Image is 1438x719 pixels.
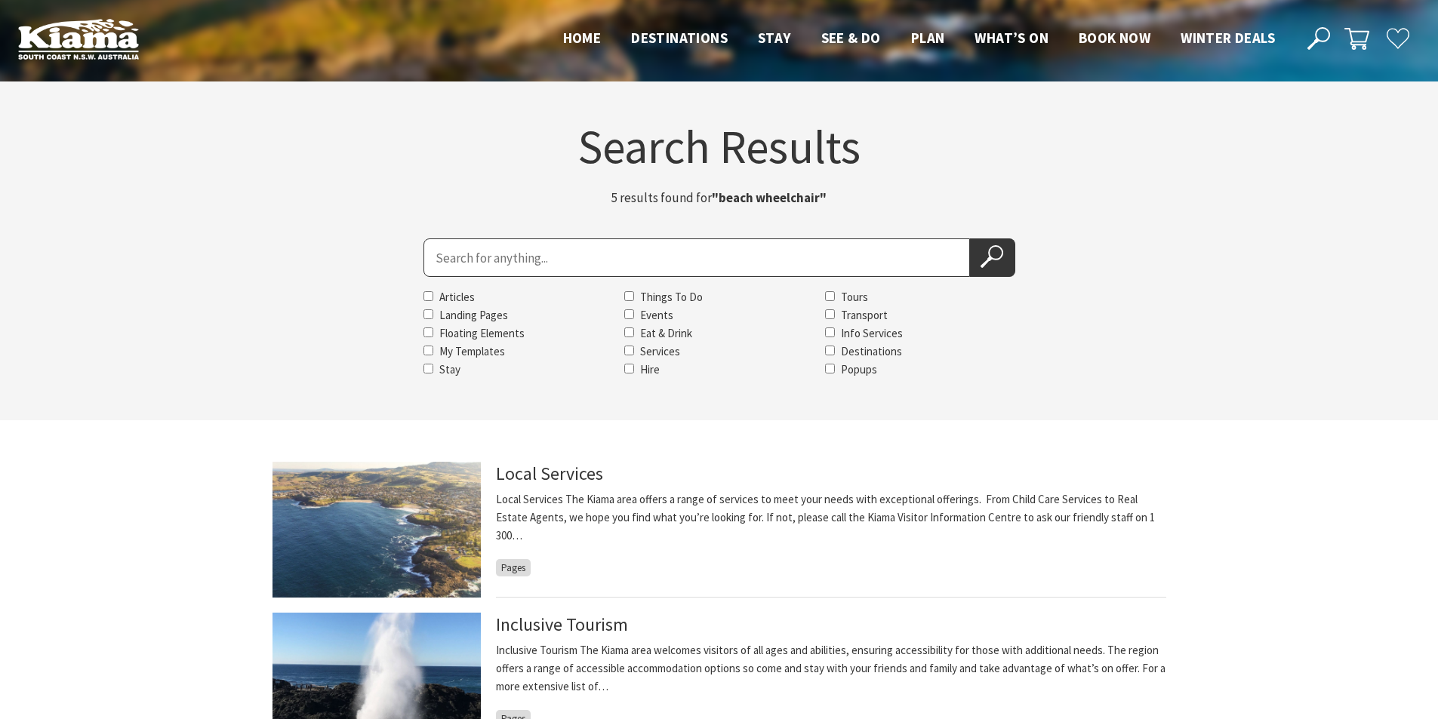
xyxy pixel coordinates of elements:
[841,290,868,304] label: Tours
[496,462,603,485] a: Local Services
[563,29,602,47] span: Home
[640,344,680,358] label: Services
[640,362,660,376] label: Hire
[841,326,903,340] label: Info Services
[975,29,1048,47] span: What’s On
[496,490,1166,545] p: Local Services The Kiama area offers a range of services to meet your needs with exceptional offe...
[841,344,902,358] label: Destinations
[439,290,475,304] label: Articles
[841,362,877,376] label: Popups
[439,308,508,322] label: Landing Pages
[841,308,888,322] label: Transport
[423,238,970,277] input: Search for:
[439,362,460,376] label: Stay
[1079,29,1150,47] span: Book now
[496,559,531,576] span: Pages
[531,188,908,208] p: 5 results found for
[496,613,628,636] a: Inclusive Tourism
[712,189,827,206] strong: "beach wheelchair"
[821,29,881,47] span: See & Do
[640,326,692,340] label: Eat & Drink
[758,29,791,47] span: Stay
[496,641,1166,696] p: Inclusive Tourism The Kiama area welcomes visitors of all ages and abilities, ensuring accessibil...
[18,18,139,60] img: Kiama Logo
[273,123,1166,170] h1: Search Results
[1181,29,1275,47] span: Winter Deals
[640,290,703,304] label: Things To Do
[273,462,481,598] img: Kiama area from above - Ian Hollis Photography
[911,29,945,47] span: Plan
[631,29,728,47] span: Destinations
[548,26,1290,51] nav: Main Menu
[640,308,673,322] label: Events
[439,344,505,358] label: My Templates
[439,326,525,340] label: Floating Elements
